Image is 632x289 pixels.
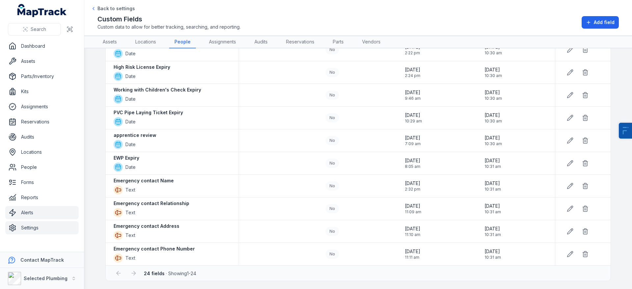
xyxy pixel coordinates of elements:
[97,24,241,30] span: Custom data to allow for better tracking, searching, and reporting.
[24,276,67,281] strong: Selected Plumbing
[485,225,501,237] time: 27/08/2025, 10:31:10 am
[405,141,421,146] span: 7:09 am
[405,203,421,209] span: [DATE]
[281,36,320,48] a: Reservations
[5,221,79,234] a: Settings
[114,132,156,139] strong: apprentice review
[405,96,421,101] span: 9:46 am
[485,73,502,78] span: 10:30 am
[405,248,420,260] time: 22/07/2025, 11:11:15 am
[125,73,136,80] span: Date
[125,50,136,57] span: Date
[114,200,189,207] strong: Emergency contact Relationship
[326,204,339,213] div: No
[97,36,122,48] a: Assets
[405,157,420,169] time: 31/07/2025, 8:05:05 am
[5,176,79,189] a: Forms
[485,180,501,187] span: [DATE]
[5,191,79,204] a: Reports
[405,164,420,169] span: 8:05 am
[144,271,196,276] span: · Showing 1 - 24
[326,113,339,122] div: No
[125,96,136,102] span: Date
[125,164,136,171] span: Date
[405,89,421,96] span: [DATE]
[485,209,501,215] span: 10:31 am
[326,181,339,191] div: No
[405,248,420,255] span: [DATE]
[97,5,135,12] span: Back to settings
[328,36,349,48] a: Parts
[125,141,136,148] span: Date
[125,187,135,193] span: Text
[5,206,79,219] a: Alerts
[485,248,501,255] span: [DATE]
[485,135,502,141] span: [DATE]
[405,180,420,192] time: 31/03/2025, 2:32:47 pm
[125,232,135,239] span: Text
[405,44,420,56] time: 18/02/2025, 2:22:03 pm
[405,89,421,101] time: 24/07/2025, 9:46:32 am
[326,250,339,259] div: No
[125,255,135,261] span: Text
[326,91,339,100] div: No
[114,109,183,116] strong: PVC Pipe Laying Ticket Expiry
[485,44,502,56] time: 27/08/2025, 10:30:42 am
[405,232,420,237] span: 11:10 am
[326,227,339,236] div: No
[405,225,420,237] time: 22/07/2025, 11:10:51 am
[91,5,135,12] a: Back to settings
[5,85,79,98] a: Kits
[97,14,241,24] h2: Custom Fields
[8,23,61,36] button: Search
[114,87,201,93] strong: Working with Children's Check Expiry
[485,89,502,96] span: [DATE]
[326,136,339,145] div: No
[485,248,501,260] time: 27/08/2025, 10:31:12 am
[31,26,46,33] span: Search
[20,257,64,263] strong: Contact MapTrack
[357,36,386,48] a: Vendors
[405,157,420,164] span: [DATE]
[485,203,501,215] time: 27/08/2025, 10:31:09 am
[485,225,501,232] span: [DATE]
[405,66,420,78] time: 18/02/2025, 2:24:16 pm
[326,159,339,168] div: No
[144,271,165,276] strong: 24 fields
[204,36,241,48] a: Assignments
[485,255,501,260] span: 10:31 am
[5,115,79,128] a: Reservations
[405,118,422,124] span: 10:29 am
[5,145,79,159] a: Locations
[485,141,502,146] span: 10:30 am
[485,66,502,73] span: [DATE]
[405,112,422,118] span: [DATE]
[114,177,174,184] strong: Emergency contact Name
[405,255,420,260] span: 11:11 am
[485,180,501,192] time: 27/08/2025, 10:31:06 am
[5,70,79,83] a: Parts/Inventory
[169,36,196,48] a: People
[17,4,67,17] a: MapTrack
[326,68,339,77] div: No
[485,135,502,146] time: 27/08/2025, 10:30:56 am
[405,135,421,141] span: [DATE]
[114,155,139,161] strong: EWP Expiry
[582,16,619,29] button: Add field
[485,157,501,164] span: [DATE]
[405,66,420,73] span: [DATE]
[130,36,161,48] a: Locations
[485,50,502,56] span: 10:30 am
[5,39,79,53] a: Dashboard
[405,50,420,56] span: 2:22 pm
[125,118,136,125] span: Date
[326,45,339,54] div: No
[405,209,421,215] span: 11:09 am
[485,203,501,209] span: [DATE]
[405,203,421,215] time: 22/07/2025, 11:09:50 am
[485,164,501,169] span: 10:31 am
[594,19,615,26] span: Add field
[485,66,502,78] time: 27/08/2025, 10:30:46 am
[405,225,420,232] span: [DATE]
[114,246,195,252] strong: Emergency contact Phone Number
